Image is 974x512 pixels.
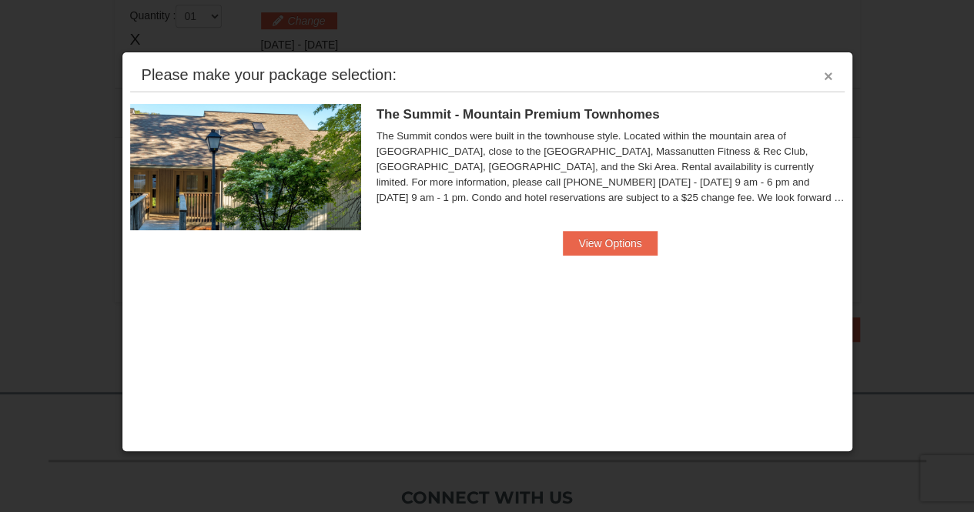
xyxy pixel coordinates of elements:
[563,231,657,256] button: View Options
[377,107,660,122] span: The Summit - Mountain Premium Townhomes
[824,69,833,84] button: ×
[142,67,397,82] div: Please make your package selection:
[130,104,361,230] img: 19219034-1-0eee7e00.jpg
[377,129,845,206] div: The Summit condos were built in the townhouse style. Located within the mountain area of [GEOGRAP...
